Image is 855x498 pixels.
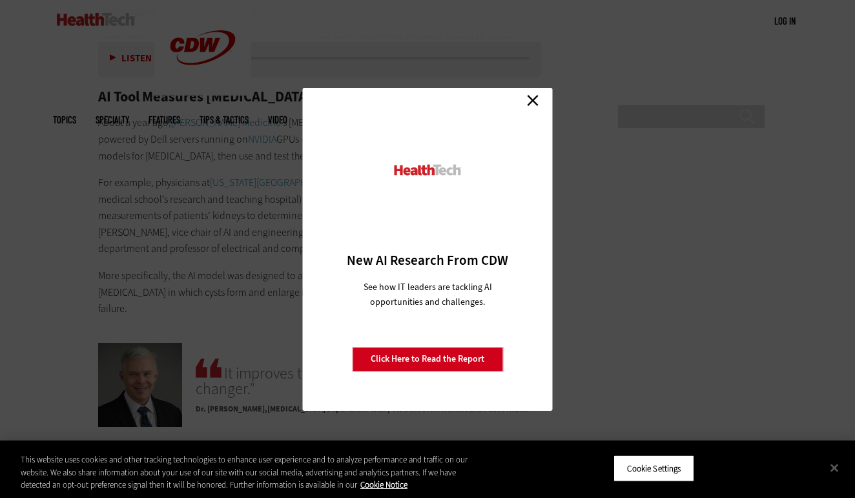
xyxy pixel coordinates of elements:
div: This website uses cookies and other tracking technologies to enhance user experience and to analy... [21,453,470,492]
button: Close [820,453,849,482]
a: More information about your privacy [360,479,407,490]
h3: New AI Research From CDW [325,251,530,269]
a: Close [523,91,542,110]
a: Click Here to Read the Report [352,347,503,371]
img: HealthTech_0.png [393,163,463,177]
button: Cookie Settings [613,455,694,482]
p: See how IT leaders are tackling AI opportunities and challenges. [348,280,508,309]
